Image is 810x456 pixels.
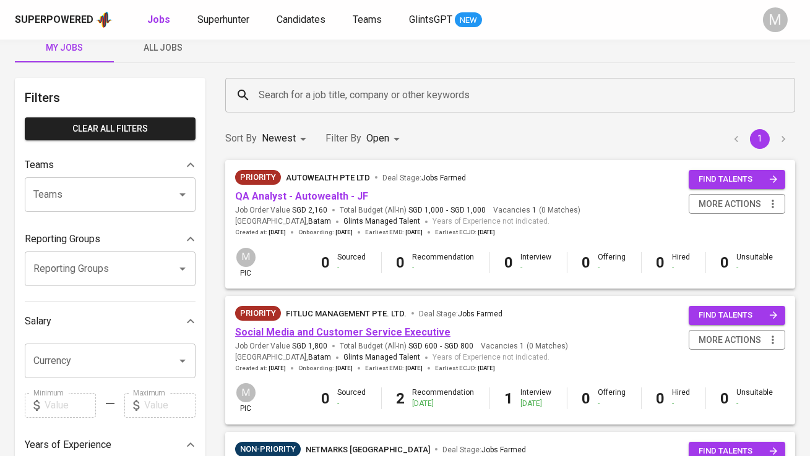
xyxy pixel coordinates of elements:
span: Earliest EMD : [365,228,423,237]
span: GlintsGPT [409,14,452,25]
span: AUTOWEALTH PTE LTD [286,173,370,182]
span: find talents [699,308,778,323]
span: Total Budget (All-In) [340,205,486,216]
b: 0 [721,254,730,271]
span: Earliest ECJD : [435,364,495,373]
b: 0 [657,254,665,271]
div: Superpowered [15,13,93,27]
span: - [446,205,448,216]
input: Value [45,393,96,418]
div: - [737,263,773,273]
div: Recommendation [413,252,475,273]
span: My Jobs [22,40,106,56]
div: Open [366,127,404,150]
div: Interview [521,387,552,408]
div: - [737,399,773,409]
span: All Jobs [121,40,205,56]
button: Open [174,260,191,277]
span: [DATE] [478,364,495,373]
span: Vacancies ( 0 Matches ) [481,341,568,352]
nav: pagination navigation [725,129,795,149]
span: SGD 600 [408,341,437,352]
div: Hired [673,252,691,273]
button: Open [174,186,191,203]
span: Clear All filters [35,121,186,137]
span: [GEOGRAPHIC_DATA] , [235,352,331,364]
span: more actions [699,332,761,348]
span: Jobs Farmed [458,310,502,318]
div: Reporting Groups [25,227,196,251]
span: SGD 1,000 [408,205,444,216]
span: NEW [455,14,482,27]
b: 0 [322,390,330,407]
span: Years of Experience not indicated. [433,216,549,228]
div: Unsuitable [737,387,773,408]
b: 0 [657,390,665,407]
p: Salary [25,314,51,329]
span: more actions [699,196,761,212]
span: Vacancies ( 0 Matches ) [493,205,580,216]
span: Created at : [235,228,286,237]
span: Superhunter [197,14,249,25]
span: Deal Stage : [382,174,466,182]
span: Candidates [277,14,325,25]
span: Jobs Farmed [481,445,526,454]
span: SGD 1,000 [450,205,486,216]
p: Teams [25,158,54,172]
button: find talents [689,170,785,189]
span: SGD 800 [444,341,473,352]
div: Salary [25,309,196,334]
div: - [413,263,475,273]
span: 1 [518,341,524,352]
span: Onboarding : [298,228,353,237]
span: Total Budget (All-In) [340,341,473,352]
div: New Job received from Demand Team [235,306,281,321]
span: [DATE] [405,228,423,237]
span: Open [366,132,389,144]
span: 1 [530,205,536,216]
b: 0 [582,254,591,271]
span: [DATE] [405,364,423,373]
span: FITLUC MANAGEMENT PTE. LTD. [286,309,407,318]
span: Priority [235,171,281,184]
img: app logo [96,11,113,29]
div: - [598,399,626,409]
span: Earliest ECJD : [435,228,495,237]
button: more actions [689,330,785,350]
div: - [521,263,552,273]
div: - [673,399,691,409]
b: 1 [505,390,514,407]
div: Hired [673,387,691,408]
span: Teams [353,14,382,25]
b: 0 [721,390,730,407]
span: [DATE] [269,228,286,237]
div: Teams [25,153,196,177]
button: Clear All filters [25,117,196,140]
b: 2 [397,390,405,407]
button: page 1 [750,129,770,149]
span: Deal Stage : [442,445,526,454]
span: Job Order Value [235,341,327,352]
span: Earliest EMD : [365,364,423,373]
span: Created at : [235,364,286,373]
a: Social Media and Customer Service Executive [235,326,450,338]
div: M [235,247,257,268]
b: 0 [582,390,591,407]
div: Sourced [338,252,366,273]
span: Batam [308,352,331,364]
span: [DATE] [335,364,353,373]
span: [GEOGRAPHIC_DATA] , [235,216,331,228]
span: find talents [699,172,778,187]
p: Years of Experience [25,437,111,452]
div: - [338,263,366,273]
input: Value [144,393,196,418]
a: Candidates [277,12,328,28]
div: pic [235,382,257,414]
a: QA Analyst - Autowealth - JF [235,190,368,202]
span: SGD 2,160 [292,205,327,216]
span: [DATE] [478,228,495,237]
div: M [235,382,257,403]
a: Jobs [147,12,173,28]
b: 0 [322,254,330,271]
div: M [763,7,788,32]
